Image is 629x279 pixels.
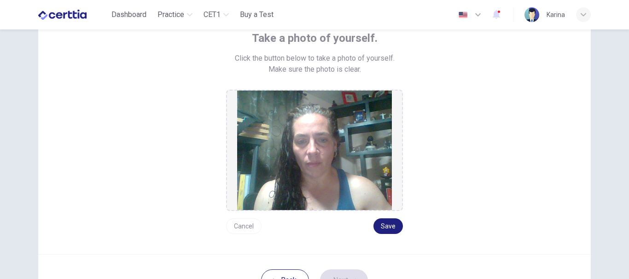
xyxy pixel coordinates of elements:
[200,6,233,23] button: CET1
[268,64,361,75] span: Make sure the photo is clear.
[157,9,184,20] span: Practice
[108,6,150,23] button: Dashboard
[524,7,539,22] img: Profile picture
[204,9,221,20] span: CET1
[240,9,274,20] span: Buy a Test
[373,218,403,234] button: Save
[226,218,262,234] button: Cancel
[235,53,395,64] span: Click the button below to take a photo of yourself.
[457,11,469,18] img: en
[111,9,146,20] span: Dashboard
[237,91,392,210] img: preview screemshot
[236,6,277,23] button: Buy a Test
[252,31,378,46] span: Take a photo of yourself.
[38,6,87,24] img: CERTTIA logo
[547,9,565,20] div: Karina
[154,6,196,23] button: Practice
[38,6,108,24] a: CERTTIA logo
